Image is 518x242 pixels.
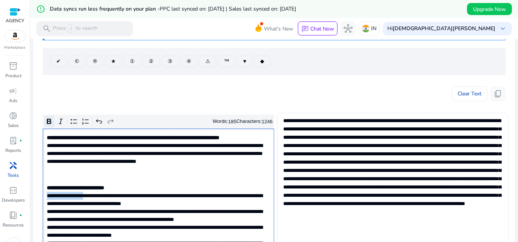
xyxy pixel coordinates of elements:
[168,57,173,65] span: ③
[254,55,270,67] button: ◆
[301,25,309,33] span: chat
[9,97,18,104] p: Ads
[5,45,26,51] p: Marketplace
[160,5,296,12] span: PPC last synced on: [DATE] | Sales last synced on: [DATE]
[218,55,235,67] button: ™
[298,21,338,36] button: chatChat Now
[162,55,179,67] button: ③
[341,21,356,36] button: hub
[2,197,25,204] p: Developers
[228,119,236,124] label: 185
[9,86,18,95] span: campaign
[467,3,512,15] button: Upgrade Now
[6,147,22,154] p: Reports
[9,136,18,145] span: lab_profile
[53,25,97,33] p: Press to search
[260,57,264,65] span: ◆
[111,57,116,65] span: ★
[243,57,246,65] span: ♥
[93,57,97,65] span: ®
[224,57,229,65] span: ™
[493,89,503,98] span: content_copy
[9,161,18,170] span: handyman
[5,31,25,42] img: amazon.svg
[9,61,18,70] span: inventory_2
[124,55,141,67] button: ①
[237,55,252,67] button: ♥
[149,57,154,65] span: ②
[42,24,51,33] span: search
[452,86,487,101] button: Clear Text
[20,214,23,217] span: fiber_manual_record
[9,186,18,195] span: code_blocks
[180,55,197,67] button: ④
[5,72,22,79] p: Product
[262,119,273,124] label: 1246
[490,86,506,101] button: content_copy
[56,57,61,65] span: ✔
[498,24,507,33] span: keyboard_arrow_down
[473,5,506,13] span: Upgrade Now
[187,57,191,65] span: ④
[344,24,353,33] span: hub
[36,5,45,14] mat-icon: error_outline
[87,55,103,67] button: ®
[50,6,296,12] h5: Data syncs run less frequently on your plan -
[20,139,23,142] span: fiber_manual_record
[130,57,135,65] span: ①
[264,22,293,35] span: What's New
[199,55,216,67] button: ⚠
[69,55,85,67] button: ©
[362,25,370,32] img: in.svg
[6,17,24,24] p: AGENCY
[205,57,210,65] span: ⚠
[3,222,24,228] p: Resources
[43,115,274,129] div: Editor toolbar
[50,55,67,67] button: ✔
[9,111,18,120] span: donut_small
[393,25,495,32] b: [DEMOGRAPHIC_DATA][PERSON_NAME]
[310,25,334,32] p: Chat Now
[9,211,18,220] span: book_4
[75,57,79,65] span: ©
[371,22,376,35] p: IN
[105,55,122,67] button: ★
[458,86,481,101] span: Clear Text
[387,26,495,31] p: Hi
[8,122,19,129] p: Sales
[68,25,74,33] span: /
[8,172,19,179] p: Tools
[143,55,160,67] button: ②
[213,117,273,126] div: Words: Characters:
